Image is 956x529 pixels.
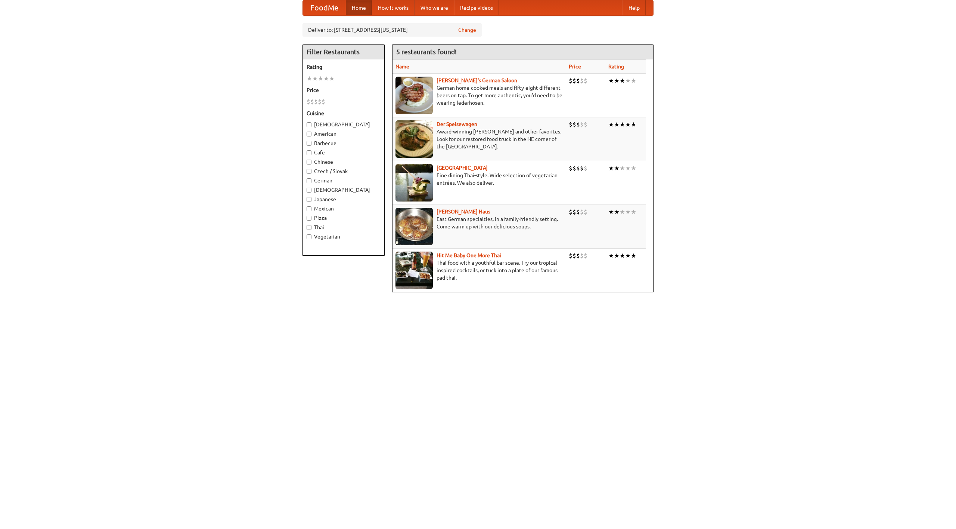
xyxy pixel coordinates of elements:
li: $ [572,164,576,172]
li: ★ [625,77,631,85]
ng-pluralize: 5 restaurants found! [396,48,457,55]
input: Japanese [307,197,311,202]
label: [DEMOGRAPHIC_DATA] [307,186,381,194]
input: Thai [307,225,311,230]
li: $ [584,164,587,172]
a: Hit Me Baby One More Thai [437,252,501,258]
label: Chinese [307,158,381,166]
li: $ [580,77,584,85]
li: ★ [631,77,636,85]
li: $ [569,120,572,129]
input: Cafe [307,150,311,155]
li: $ [314,98,318,106]
a: Change [458,26,476,34]
a: Recipe videos [454,0,499,15]
li: ★ [631,120,636,129]
li: $ [569,208,572,216]
a: Der Speisewagen [437,121,477,127]
li: $ [318,98,322,106]
li: $ [322,98,325,106]
li: $ [576,208,580,216]
input: Barbecue [307,141,311,146]
input: German [307,178,311,183]
li: $ [576,252,580,260]
li: $ [584,120,587,129]
li: ★ [312,74,318,83]
li: ★ [608,77,614,85]
input: Czech / Slovak [307,169,311,174]
label: Pizza [307,214,381,222]
li: ★ [614,77,620,85]
li: $ [572,208,576,216]
a: FoodMe [303,0,346,15]
a: [PERSON_NAME]'s German Saloon [437,77,517,83]
li: ★ [318,74,323,83]
p: Thai food with a youthful bar scene. Try our tropical inspired cocktails, or tuck into a plate of... [395,259,563,282]
img: babythai.jpg [395,252,433,289]
li: ★ [620,77,625,85]
p: Fine dining Thai-style. Wide selection of vegetarian entrées. We also deliver. [395,172,563,187]
li: ★ [631,252,636,260]
label: Cafe [307,149,381,156]
a: Help [623,0,646,15]
a: Price [569,64,581,70]
li: ★ [608,164,614,172]
p: East German specialties, in a family-friendly setting. Come warm up with our delicious soups. [395,215,563,230]
li: ★ [625,164,631,172]
li: $ [307,98,310,106]
li: ★ [614,120,620,129]
li: $ [569,77,572,85]
li: ★ [620,120,625,129]
input: American [307,132,311,136]
li: ★ [307,74,312,83]
li: $ [580,120,584,129]
li: $ [569,252,572,260]
li: $ [580,208,584,216]
input: Pizza [307,216,311,221]
li: ★ [625,252,631,260]
h5: Cuisine [307,110,381,117]
label: Mexican [307,205,381,212]
a: [PERSON_NAME] Haus [437,209,490,215]
li: $ [580,252,584,260]
label: Thai [307,224,381,231]
p: German home-cooked meals and fifty-eight different beers on tap. To get more authentic, you'd nee... [395,84,563,107]
li: $ [584,252,587,260]
h4: Filter Restaurants [303,44,384,59]
li: ★ [631,164,636,172]
h5: Rating [307,63,381,71]
label: Japanese [307,196,381,203]
li: ★ [614,164,620,172]
label: American [307,130,381,138]
a: Name [395,64,409,70]
a: Home [346,0,372,15]
li: ★ [608,208,614,216]
li: ★ [620,252,625,260]
input: Chinese [307,160,311,164]
li: ★ [625,120,631,129]
input: [DEMOGRAPHIC_DATA] [307,122,311,127]
li: ★ [329,74,335,83]
img: satay.jpg [395,164,433,202]
label: [DEMOGRAPHIC_DATA] [307,121,381,128]
input: [DEMOGRAPHIC_DATA] [307,188,311,193]
img: esthers.jpg [395,77,433,114]
a: How it works [372,0,415,15]
li: ★ [625,208,631,216]
a: Who we are [415,0,454,15]
li: ★ [620,164,625,172]
li: $ [576,77,580,85]
h5: Price [307,86,381,94]
li: $ [584,77,587,85]
label: German [307,177,381,184]
li: ★ [631,208,636,216]
label: Czech / Slovak [307,167,381,175]
b: [GEOGRAPHIC_DATA] [437,165,488,171]
label: Barbecue [307,139,381,147]
li: $ [572,77,576,85]
li: $ [580,164,584,172]
li: ★ [614,252,620,260]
